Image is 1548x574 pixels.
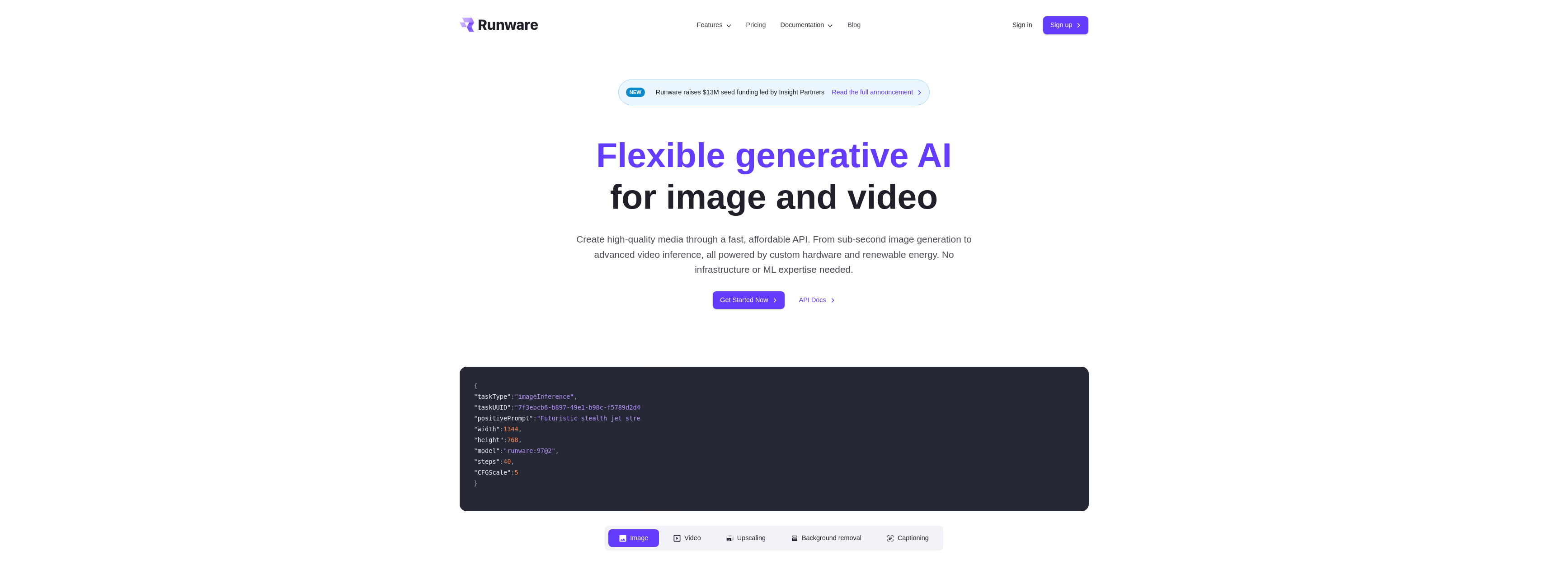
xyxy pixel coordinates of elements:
[474,425,500,433] span: "width"
[715,529,776,547] button: Upscaling
[474,415,533,422] span: "positivePrompt"
[781,20,833,30] label: Documentation
[1043,16,1089,34] a: Sign up
[474,469,511,476] span: "CFGScale"
[515,404,655,411] span: "7f3ebcb6-b897-49e1-b98c-f5789d2d40d7"
[515,469,518,476] span: 5
[1012,20,1032,30] a: Sign in
[500,447,503,454] span: :
[474,404,511,411] span: "taskUUID"
[713,291,784,309] a: Get Started Now
[503,458,511,465] span: 40
[503,425,518,433] span: 1344
[618,79,930,105] div: Runware raises $13M seed funding led by Insight Partners
[518,436,522,443] span: ,
[780,529,872,547] button: Background removal
[876,529,940,547] button: Captioning
[500,458,503,465] span: :
[663,529,712,547] button: Video
[511,458,514,465] span: ,
[555,447,559,454] span: ,
[511,404,514,411] span: :
[460,18,538,32] a: Go to /
[746,20,766,30] a: Pricing
[608,529,659,547] button: Image
[474,447,500,454] span: "model"
[511,393,514,400] span: :
[832,87,922,98] a: Read the full announcement
[503,447,555,454] span: "runware:97@2"
[474,480,478,487] span: }
[799,295,835,305] a: API Docs
[847,20,861,30] a: Blog
[507,436,518,443] span: 768
[503,436,507,443] span: :
[474,393,511,400] span: "taskType"
[474,382,478,389] span: {
[518,425,522,433] span: ,
[573,232,975,277] p: Create high-quality media through a fast, affordable API. From sub-second image generation to adv...
[474,436,503,443] span: "height"
[511,469,514,476] span: :
[596,134,952,217] h1: for image and video
[500,425,503,433] span: :
[533,415,536,422] span: :
[537,415,874,422] span: "Futuristic stealth jet streaking through a neon-lit cityscape with glowing purple exhaust"
[697,20,732,30] label: Features
[596,135,952,174] strong: Flexible generative AI
[474,458,500,465] span: "steps"
[574,393,577,400] span: ,
[515,393,574,400] span: "imageInference"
